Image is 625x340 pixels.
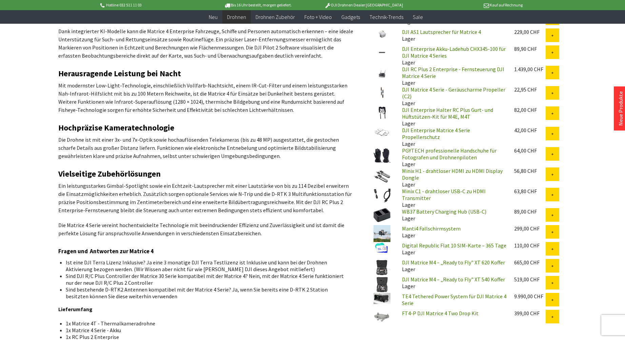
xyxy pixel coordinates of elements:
div: 299,00 CHF [514,225,546,232]
span: Technik-Trends [369,14,403,20]
img: PGYTECH professionelle Handschuhe für Fotografen und Drohnenpiloten [374,147,390,164]
img: Minix H1 - drahtloser HDMI zu HDMI Display Dongle [374,167,390,184]
a: DJI Matrice 4 Serie - Geräuscharme Propeller (C2) [402,86,505,100]
a: Neue Produkte [617,91,624,126]
strong: Vielseitige Zubehörlösungen [58,168,161,179]
a: Digital Republic Flat 10 SIM-Karte – 365 Tage [402,242,506,249]
img: DJI Enterprise Halter RC Plus Gurt- und Hüftstützen-Kit für M4E, M4T [374,106,390,119]
div: Lager [397,66,509,86]
a: Drohnen [222,10,251,24]
img: DJI RC Plus 2 Enterprise - Fernsteuerung DJI Matrice 4 Serie [374,66,390,83]
div: Lager [397,188,509,208]
div: 42,00 CHF [514,127,546,134]
strong: Lieferumfang [58,306,93,313]
div: 82,00 CHF [514,106,546,113]
h3: Fragen und Antworten zur Matrice 4 [58,247,353,256]
img: DJI Matrice M4 – „Ready to Fly [374,259,390,276]
div: 519,00 CHF [514,276,546,283]
div: Lager [397,208,509,222]
p: Die Drohne ist mit einer 3x- und 7x-Optik sowie hochauflösenden Telekameras (bis zu 48 MP) ausges... [58,136,353,160]
a: WB37 Battery Charging Hub (USB-C) [402,208,486,215]
img: DJI AS1 Lautsprecher für Matrice 4 [374,28,390,40]
img: DJI Enterprise Matrice 4 Serie Propellerschutz [374,127,390,138]
a: Drohnen Zubehör [251,10,300,24]
div: Lager [397,106,509,127]
p: Dank integrierter KI-Modelle kann die Matrice 4 Enterprise Fahrzeuge, Schiffe und Personen automa... [58,27,353,60]
a: DJI Matrice M4 – „Ready to Fly" XT 540 Koffer [402,276,505,283]
div: 56,80 CHF [514,167,546,174]
div: Lager [397,45,509,66]
span: Neu [209,14,218,20]
p: Kauf auf Rechnung [417,1,522,9]
a: Sale [408,10,428,24]
a: Technik-Trends [365,10,408,24]
div: 9.990,00 CHF [514,293,546,300]
a: Foto + Video [300,10,337,24]
div: 63,80 CHF [514,188,546,195]
a: DJI Enterprise Matrice 4 Serie Propellerschutz [402,127,470,140]
div: 22,95 CHF [514,86,546,93]
div: 64,00 CHF [514,147,546,154]
div: 399,00 CHF [514,310,546,317]
div: Lager [397,147,509,167]
a: Gadgets [337,10,365,24]
span: Foto + Video [304,14,332,20]
div: Lager [397,276,509,289]
a: DJI Enterprise Akku-Ladehub CHX345-100 für DJI Matrice 4 Series [402,45,506,59]
img: Minix C1 - drahtloser USB-C zu HDMI Transmitter [374,188,390,203]
div: 229,00 CHF [514,28,546,35]
div: Lager [397,167,509,188]
a: FT4-P DJI Matrice 4 Two Drop Kit [402,310,479,317]
li: Sind DJI R/C Plus Controller der Matrice 30 Serie kompatibel mit der Matrice 4? Nein, mit der Mat... [66,273,348,286]
li: 1x Matrice 4T - Thermalkameradrohne [66,320,348,327]
a: DJI Enterprise Halter RC Plus Gurt- und Hüftstützen-Kit für M4E, M4T [402,106,493,120]
a: DJI RC Plus 2 Enterprise - Fernsteuerung DJI Matrice 4 Serie [402,66,504,79]
div: Lager [397,242,509,256]
span: Drohnen Zubehör [256,14,295,20]
div: Lager [397,86,509,106]
p: DJI Drohnen Dealer [GEOGRAPHIC_DATA] [311,1,417,9]
strong: Hochpräzise Kameratechnologie [58,122,174,133]
p: Hotline 032 511 11 03 [99,1,205,9]
span: Gadgets [341,14,360,20]
div: 89,00 CHF [514,208,546,215]
div: 89,90 CHF [514,45,546,52]
div: Lager [397,259,509,273]
a: Minix H1 - drahtloser HDMI zu HDMI Display Dongle [402,167,503,181]
p: Ein leistungsstarkes Gimbal-Spotlight sowie ein Echtzeit-Lautsprecher mit einer Lautstärke von bi... [58,182,353,214]
a: Minix C1 - drahtloser USB-C zu HDMI Transmitter [402,188,486,201]
a: Neu [204,10,222,24]
a: DJI AS1 Lautsprecher für Matrice 4 [402,28,481,35]
a: TE4 Tethered Power System für DJI Matrice 4 Serie [402,293,506,306]
li: 1x Matrice 4 Serie - Akku [66,327,348,334]
strong: Herausragende Leistung bei Nacht [58,68,181,79]
p: Die Matrice 4 Serie vereint hochentwickelte Technologie mit beeindruckender Effizienz und Zuverlä... [58,221,353,237]
span: Sale [413,14,423,20]
div: 1.439,00 CHF [514,66,546,73]
img: Digital Republic Flat 10 SIM-Karte – 365 Tage [374,242,390,254]
li: Ist eine DJI Terra Lizenz Inklusive? Ja eine 3 monatige DJI Terra Testlizenz ist Inklusive und ka... [66,259,348,273]
img: DJI Enterprise Akku-Ladehub CHX345-100 für DJI Matrice 4 Series [374,45,390,58]
div: Lager [397,28,509,42]
div: Lager [397,127,509,147]
img: TE4 Tethered Power System für DJI Matrice 4 Serie [374,293,390,304]
div: 110,00 CHF [514,242,546,249]
li: Sind bestehende D-RTK2 Antennen kompatibel mit der Matrice 4 Serie? Ja, wenn Sie bereits eine D-R... [66,286,348,300]
a: PGYTECH professionelle Handschuhe für Fotografen und Drohnenpiloten [402,147,497,161]
div: Lager [397,225,509,239]
p: Bis 16 Uhr bestellt, morgen geliefert. [205,1,310,9]
img: DJI Matrice M4 – „Ready to Fly [374,276,390,293]
img: WB37 Battery Charging Hub (USB-C) [374,208,390,222]
img: FT4-P DJI Matrice 4 Two Drop Kit [374,310,390,327]
div: 665,00 CHF [514,259,546,266]
a: DJI Matrice M4 – „Ready to Fly" XT 620 Koffer [402,259,505,266]
span: Drohnen [227,14,246,20]
p: Mit modernster Low-Light-Technologie, einschließlich Vollfarb-Nachtsicht, einem IR-Cut-Filter und... [58,81,353,114]
a: Manti4 Fallschirmsystem [402,225,461,232]
img: DJI Matrice 4 Serie - Geräuscharme Propeller (C2) [374,86,390,99]
img: Manti4 Fallschirmsystem [374,225,390,242]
